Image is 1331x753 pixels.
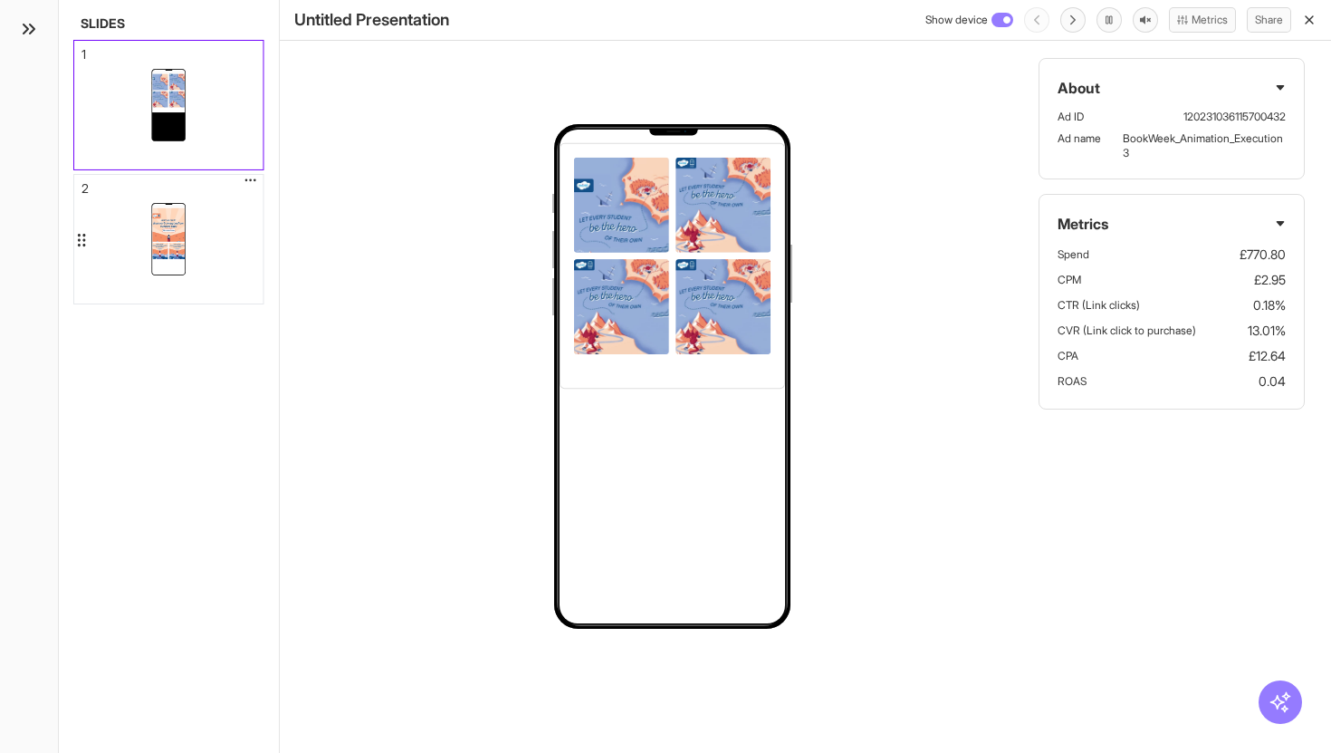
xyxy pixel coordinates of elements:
[1249,347,1286,365] p: £12.64
[1169,7,1236,33] button: Metrics
[81,182,89,195] div: 2
[1058,298,1140,313] p: CTR (Link clicks)
[1058,131,1101,160] p: Ad name
[1058,247,1089,262] p: Spend
[73,14,264,33] h2: Slides
[925,13,988,27] span: Show device
[1058,374,1087,389] p: ROAS
[1240,246,1286,264] p: £770.80
[73,40,264,170] div: 1
[1024,7,1049,33] span: You cannot perform this action
[1253,296,1286,314] p: 0.18%
[1248,322,1286,340] p: 13.01%
[294,7,449,33] h1: Untitled Presentation
[1183,110,1286,124] p: 120231036115700432
[1058,273,1081,287] p: CPM
[1058,213,1108,235] span: Metrics
[1058,110,1162,124] p: Ad ID
[1254,271,1286,289] p: £2.95
[1247,7,1291,33] button: Share
[1058,77,1100,99] span: About
[1058,349,1078,363] p: CPA
[1058,323,1196,338] p: CVR (Link click to purchase)
[81,48,86,61] div: 1
[1123,131,1286,160] p: BookWeek_Animation_Execution3
[73,174,264,304] div: 2
[1259,372,1286,391] p: 0.04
